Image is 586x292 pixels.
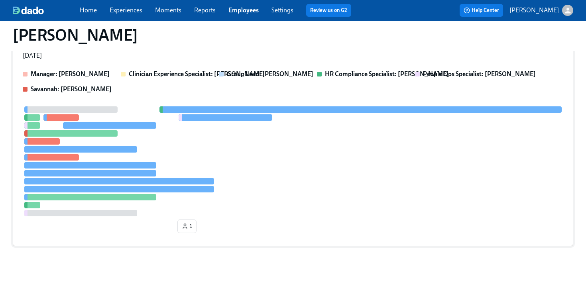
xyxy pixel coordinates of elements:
strong: Clinician Experience Specialist: [PERSON_NAME] [129,70,265,78]
h1: [PERSON_NAME] [13,25,138,45]
span: Help Center [464,6,499,14]
button: Help Center [460,4,503,17]
strong: Savannah: [PERSON_NAME] [31,85,112,93]
a: Home [80,6,97,14]
button: Review us on G2 [306,4,351,17]
a: Reports [194,6,216,14]
button: [PERSON_NAME] [509,5,573,16]
button: 1 [177,219,197,233]
strong: People Ops Specialist: [PERSON_NAME] [423,70,536,78]
a: Moments [155,6,181,14]
a: Employees [228,6,259,14]
strong: Manager: [PERSON_NAME] [31,70,110,78]
img: dado [13,6,44,14]
a: Review us on G2 [310,6,347,14]
a: Settings [271,6,293,14]
div: [DATE] [23,51,42,60]
strong: Group Lead: [PERSON_NAME] [227,70,313,78]
a: dado [13,6,80,14]
p: [PERSON_NAME] [509,6,559,15]
a: Experiences [110,6,142,14]
strong: HR Compliance Specialist: [PERSON_NAME] [325,70,449,78]
span: 1 [182,222,192,230]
